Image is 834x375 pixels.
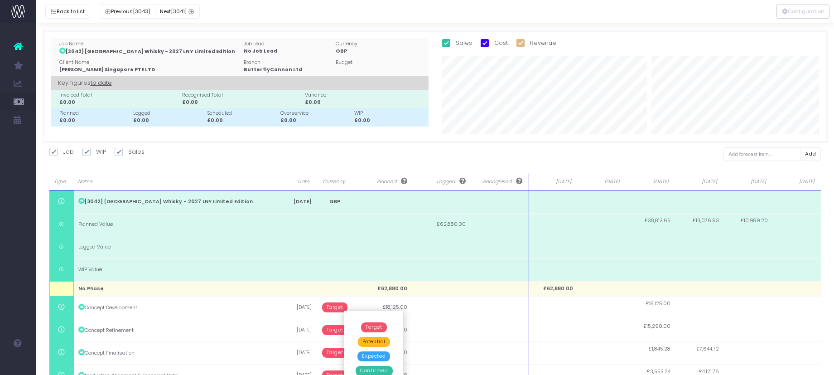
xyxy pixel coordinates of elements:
span: £15,290.00 [643,323,670,330]
div: GBP [336,48,424,55]
span: [DATE] [728,178,766,185]
td: Concept Development [74,296,272,319]
div: Job Lead [244,40,332,48]
div: Planned [59,110,130,117]
td: £18,125.00 [353,296,412,319]
button: Back to list [45,5,90,19]
span: Target [322,348,348,358]
span: Target [361,322,387,332]
div: Overservice [280,110,351,117]
div: Branch [244,59,332,66]
td: Concept Finalisation [74,341,272,364]
div: £0.00 [354,117,424,124]
span: Planned [360,178,407,185]
div: No Job Lead [244,48,332,55]
td: [3042] [GEOGRAPHIC_DATA] Whisky - 2027 LNY Limited Edition [74,190,272,213]
label: Sales [442,39,472,48]
img: images/default_profile_image.png [11,357,25,370]
td: £38,813.65 [626,213,675,236]
button: Previous[3043] [100,5,155,19]
span: Currency [320,178,347,185]
div: £0.00 [305,99,424,106]
td: [DATE] [272,319,316,341]
div: £0.00 [133,117,203,124]
td: GBP [316,190,354,213]
td: £62,880.00 [412,213,470,236]
div: [PERSON_NAME] Singapore PTE LTD [59,66,240,73]
div: WIP [354,110,424,117]
td: [DATE] [272,296,316,319]
div: £0.00 [59,99,178,106]
span: Expected [357,351,390,361]
span: Date [276,178,309,185]
span: [3041] [171,8,187,15]
div: £0.00 [280,117,351,124]
label: WIP [82,147,106,156]
div: Vertical button group [776,5,829,19]
td: £13,076.93 [675,213,724,236]
span: [3043] [133,8,150,15]
button: Next[3041] [155,5,200,19]
div: £0.00 [207,117,277,124]
span: £7,644.72 [696,346,719,353]
td: WIP Value [74,258,272,281]
span: £1,845.28 [649,346,670,353]
td: [DATE] [272,341,316,364]
label: Sales [115,147,145,156]
div: £0.00 [59,117,130,124]
div: Client Name [59,59,240,66]
span: Name [78,178,265,185]
td: Planned Value [74,213,272,236]
td: Logged Value [74,236,272,258]
span: £62,880.00 [543,285,573,292]
span: Key figures [58,76,112,90]
button: Configuration [776,5,829,19]
label: Cost [481,39,508,48]
span: [DATE] [631,178,669,185]
div: Invoiced Total [59,92,178,99]
span: Recognised [475,178,522,185]
span: Target [322,325,348,335]
div: Job Name [59,40,240,48]
div: £0.00 [182,99,301,106]
span: Logged [418,178,466,185]
button: Add [800,147,821,161]
div: Currency [336,40,424,48]
span: Type [54,178,67,185]
input: Add forecast item... [723,147,800,161]
td: No Phase [74,281,272,296]
div: [3042] [GEOGRAPHIC_DATA] Whisky - 2027 LNY Limited Edition [59,48,240,55]
span: Target [322,302,348,312]
span: £18,125.00 [646,300,670,307]
div: ButterflyCannon Ltd [244,66,332,73]
label: Revenue [516,39,556,48]
span: Potential [358,337,390,347]
label: Job [49,147,74,156]
td: £62,880.00 [353,281,412,296]
span: to date [91,77,112,89]
span: [DATE] [777,178,815,185]
td: Concept Refinement [74,319,272,341]
span: [DATE] [534,178,571,185]
div: Scheduled [207,110,277,117]
span: [DATE] [680,178,718,185]
div: Variance [305,92,424,99]
td: [DATE] [272,190,316,213]
div: Recognised Total [182,92,301,99]
span: [DATE] [582,178,620,185]
div: Budget [336,59,424,66]
div: Logged [133,110,203,117]
td: £10,989.20 [723,213,772,236]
